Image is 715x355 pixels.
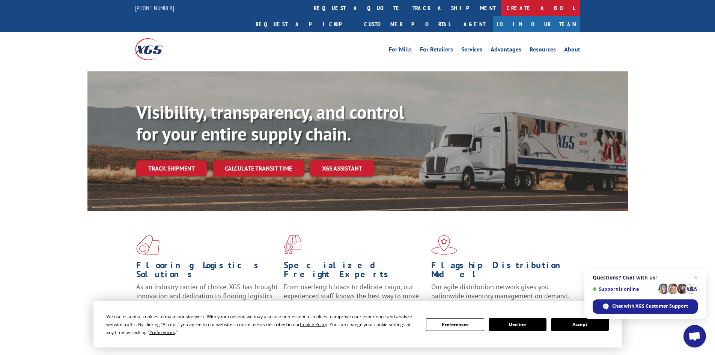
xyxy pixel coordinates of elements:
span: Support is online [593,286,656,292]
a: Customer Portal [358,16,456,32]
b: Visibility, transparency, and control for your entire supply chain. [136,100,404,145]
span: Cookie Policy [300,321,327,328]
img: xgs-icon-flagship-distribution-model-red [431,235,457,255]
span: Preferences [149,329,175,335]
span: Our agile distribution network gives you nationwide inventory management on demand. [431,282,569,300]
p: From overlength loads to delicate cargo, our experienced staff knows the best way to move your fr... [284,282,426,316]
span: As an industry carrier of choice, XGS has brought innovation and dedication to flooring logistics... [136,282,278,309]
h1: Flooring Logistics Solutions [136,261,278,282]
div: We use essential cookies to make our site work. With your consent, we may also use non-essential ... [106,313,417,336]
a: Agent [456,16,493,32]
h1: Flagship Distribution Model [431,261,573,282]
a: XGS ASSISTANT [310,160,374,177]
a: About [564,47,580,55]
div: Cookie Consent Prompt [93,301,622,347]
a: [PHONE_NUMBER] [135,4,174,12]
a: Services [461,47,482,55]
a: Advantages [491,47,521,55]
a: Request a pickup [250,16,358,32]
a: Resources [530,47,556,55]
img: xgs-icon-total-supply-chain-intelligence-red [136,235,160,255]
button: Preferences [426,318,484,331]
a: Track shipment [136,160,207,176]
a: Calculate transit time [213,160,304,177]
a: Join Our Team [493,16,580,32]
span: Close chat [691,273,700,282]
button: Decline [489,318,546,331]
a: For Mills [389,47,412,55]
img: xgs-icon-focused-on-flooring-red [284,235,301,255]
h1: Specialized Freight Experts [284,261,426,282]
span: Chat with XGS Customer Support [612,303,688,310]
span: Questions? Chat with us! [593,275,698,281]
a: For Retailers [420,47,453,55]
div: Open chat [683,325,706,347]
div: Chat with XGS Customer Support [593,299,698,314]
button: Accept [551,318,609,331]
